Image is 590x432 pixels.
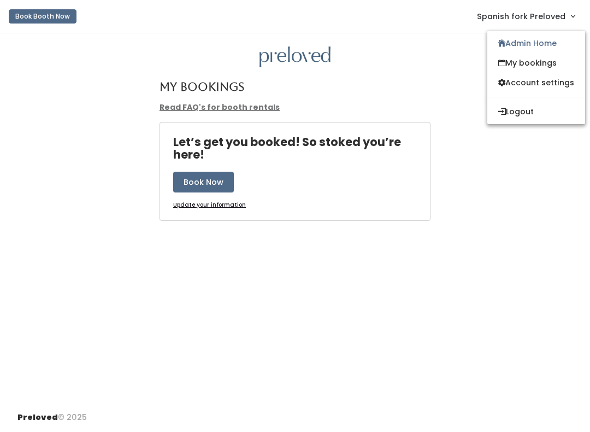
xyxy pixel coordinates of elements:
[487,33,585,53] a: Admin Home
[487,53,585,73] a: My bookings
[173,201,246,209] a: Update your information
[9,4,76,28] a: Book Booth Now
[9,9,76,24] button: Book Booth Now
[466,4,586,28] a: Spanish fork Preloved
[477,10,565,22] span: Spanish fork Preloved
[487,73,585,92] a: Account settings
[487,102,585,121] button: Logout
[259,46,331,68] img: preloved logo
[17,403,87,423] div: © 2025
[17,412,58,423] span: Preloved
[160,80,244,93] h4: My Bookings
[173,136,430,161] h4: Let’s get you booked! So stoked you’re here!
[160,102,280,113] a: Read FAQ's for booth rentals
[173,172,234,192] button: Book Now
